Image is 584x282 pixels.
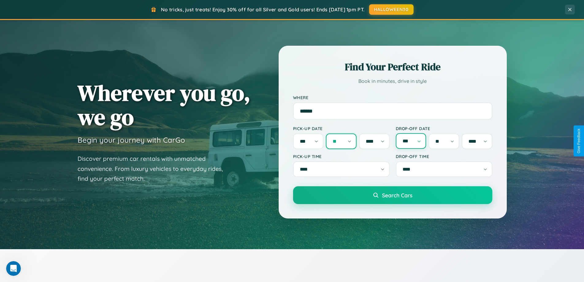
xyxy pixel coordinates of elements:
[293,126,390,131] label: Pick-up Date
[396,154,492,159] label: Drop-off Time
[293,77,492,86] p: Book in minutes, drive in style
[293,60,492,74] h2: Find Your Perfect Ride
[369,4,414,15] button: HALLOWEEN30
[396,126,492,131] label: Drop-off Date
[6,261,21,276] iframe: Intercom live chat
[78,154,231,184] p: Discover premium car rentals with unmatched convenience. From luxury vehicles to everyday rides, ...
[78,135,185,145] h3: Begin your journey with CarGo
[293,154,390,159] label: Pick-up Time
[382,192,412,199] span: Search Cars
[161,6,365,13] span: No tricks, just treats! Enjoy 30% off for all Silver and Gold users! Ends [DATE] 1pm PT.
[293,186,492,204] button: Search Cars
[577,129,581,153] div: Give Feedback
[78,81,250,129] h1: Wherever you go, we go
[293,95,492,100] label: Where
